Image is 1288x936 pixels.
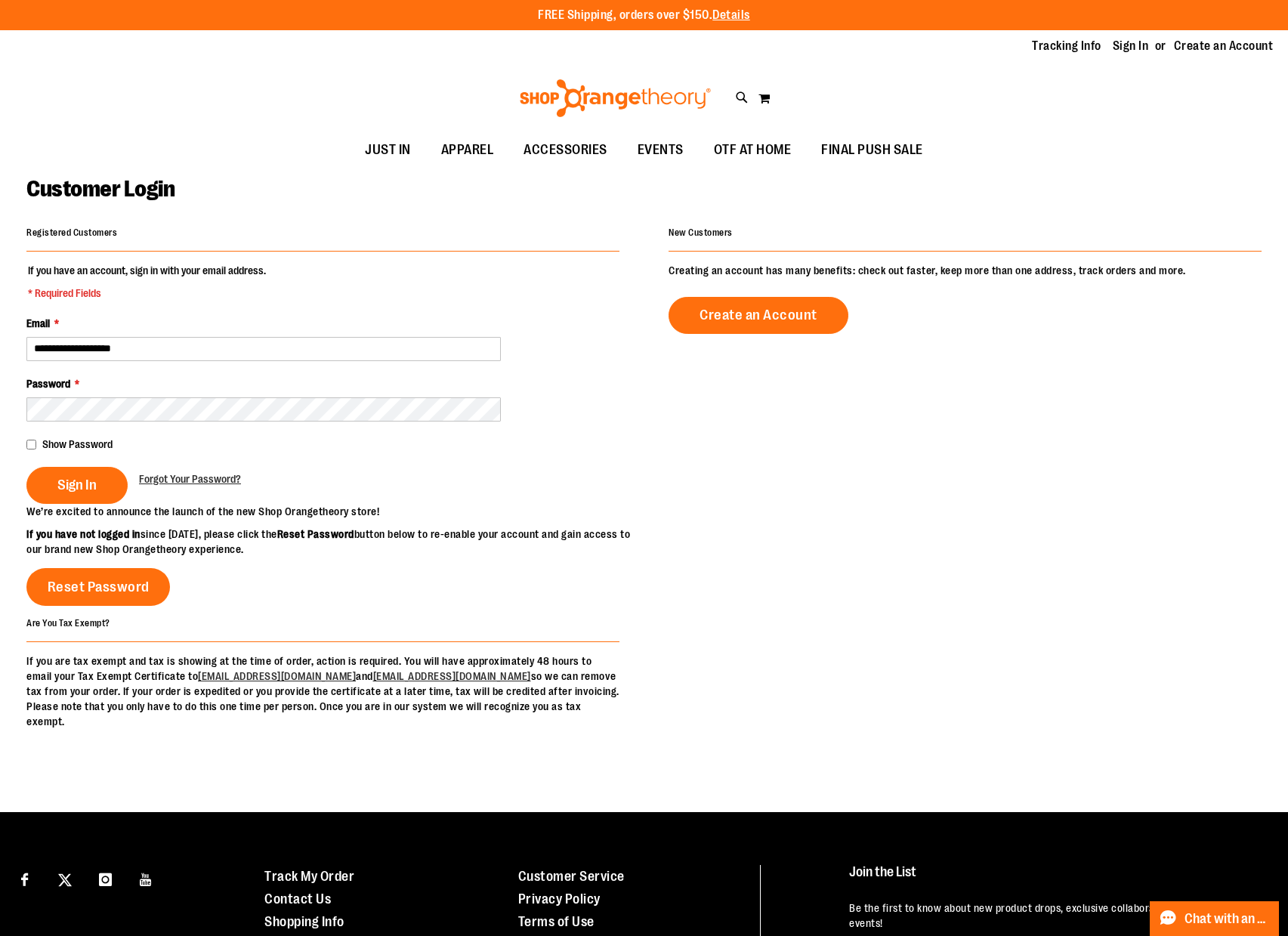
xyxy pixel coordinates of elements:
p: since [DATE], please click the button below to re-enable your account and gain access to our bran... [26,527,644,557]
a: ACCESSORIES [508,133,622,168]
a: APPAREL [426,133,509,168]
span: Sign In [57,477,97,493]
span: APPAREL [441,133,494,167]
a: Create an Account [669,297,848,334]
a: Forgot Your Password? [139,471,241,487]
span: Customer Login [26,176,175,202]
span: EVENTS [638,133,684,167]
span: * Required Fields [28,286,266,301]
a: Reset Password [26,568,170,606]
strong: Registered Customers [26,227,117,238]
p: If you are tax exempt and tax is showing at the time of order, action is required. You will have ... [26,653,619,729]
a: EVENTS [622,133,699,168]
a: [EMAIL_ADDRESS][DOMAIN_NAME] [198,670,356,682]
span: JUST IN [365,133,411,167]
p: Creating an account has many benefits: check out faster, keep more than one address, track orders... [669,263,1262,278]
a: OTF AT HOME [699,133,807,168]
p: We’re excited to announce the launch of the new Shop Orangetheory store! [26,504,644,519]
button: Sign In [26,467,128,504]
a: Terms of Use [518,914,595,929]
a: Shopping Info [264,914,344,929]
a: [EMAIL_ADDRESS][DOMAIN_NAME] [373,670,531,682]
a: Sign In [1113,38,1149,54]
strong: Are You Tax Exempt? [26,617,110,628]
span: Create an Account [700,307,817,323]
a: JUST IN [350,133,426,168]
a: Visit our Youtube page [133,865,159,891]
a: Tracking Info [1032,38,1101,54]
a: Visit our Instagram page [92,865,119,891]
p: Be the first to know about new product drops, exclusive collaborations, and shopping events! [849,900,1256,931]
span: Email [26,317,50,329]
img: Shop Orangetheory [517,79,713,117]
a: Contact Us [264,891,331,907]
a: Create an Account [1174,38,1274,54]
p: FREE Shipping, orders over $150. [538,7,750,24]
span: Show Password [42,438,113,450]
strong: New Customers [669,227,733,238]
legend: If you have an account, sign in with your email address. [26,263,267,301]
a: Details [712,8,750,22]
a: Visit our X page [52,865,79,891]
a: Visit our Facebook page [11,865,38,891]
span: Chat with an Expert [1185,912,1270,926]
a: Customer Service [518,869,625,884]
span: Reset Password [48,579,150,595]
strong: Reset Password [277,528,354,540]
img: Twitter [58,873,72,887]
a: FINAL PUSH SALE [806,133,938,168]
button: Chat with an Expert [1150,901,1280,936]
span: OTF AT HOME [714,133,792,167]
a: Privacy Policy [518,891,601,907]
span: Password [26,378,70,390]
a: Track My Order [264,869,354,884]
h4: Join the List [849,865,1256,893]
span: FINAL PUSH SALE [821,133,923,167]
strong: If you have not logged in [26,528,141,540]
span: Forgot Your Password? [139,473,241,485]
span: ACCESSORIES [524,133,607,167]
